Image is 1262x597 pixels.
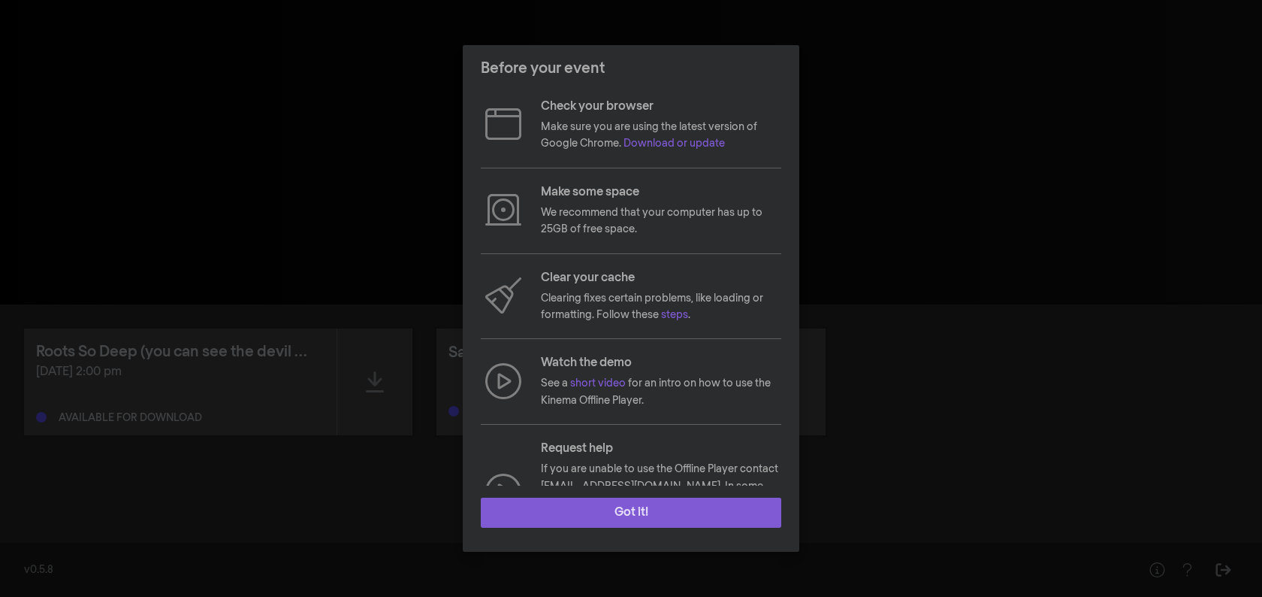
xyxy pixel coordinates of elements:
p: Watch the demo [541,354,781,372]
a: [EMAIL_ADDRESS][DOMAIN_NAME] [541,481,720,492]
p: Make sure you are using the latest version of Google Chrome. [541,119,781,153]
p: Request help [541,440,781,458]
p: We recommend that your computer has up to 25GB of free space. [541,205,781,238]
p: Check your browser [541,98,781,116]
p: See a for an intro on how to use the Kinema Offline Player. [541,375,781,409]
header: Before your event [463,45,799,92]
button: Got it! [481,498,781,528]
a: Download or update [623,138,725,149]
a: short video [570,378,626,389]
p: Make some space [541,183,781,202]
a: steps [661,310,688,320]
p: Clear your cache [541,269,781,287]
p: Clearing fixes certain problems, like loading or formatting. Follow these . [541,290,781,324]
p: If you are unable to use the Offline Player contact . In some cases, a backup link to stream the ... [541,461,781,545]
